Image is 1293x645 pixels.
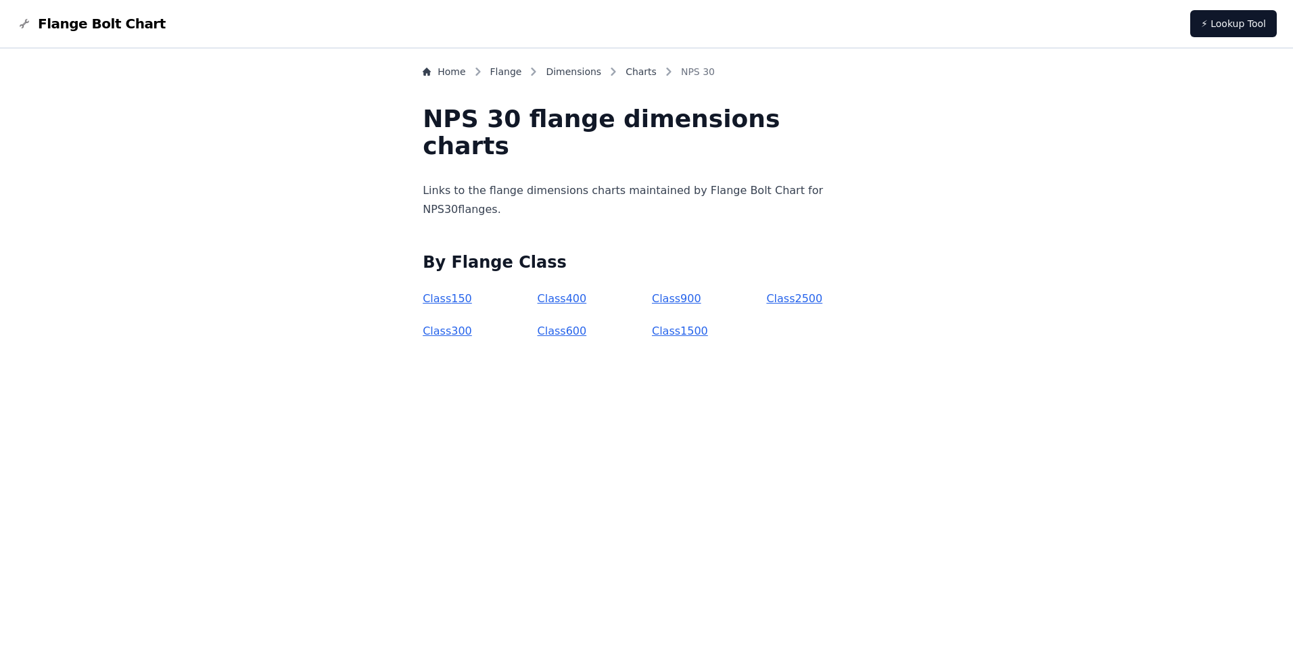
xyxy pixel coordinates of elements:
a: Class1500 [652,325,708,337]
h1: NPS 30 flange dimensions charts [423,105,870,160]
a: Class150 [423,292,472,305]
a: ⚡ Lookup Tool [1190,10,1277,37]
a: Charts [626,65,657,78]
h2: By Flange Class [423,252,870,273]
p: Links to the flange dimensions charts maintained by Flange Bolt Chart for NPS 30 flanges. [423,181,870,219]
a: Class900 [652,292,701,305]
a: Flange Bolt Chart LogoFlange Bolt Chart [16,14,166,33]
a: Class2500 [766,292,822,305]
img: Flange Bolt Chart Logo [16,16,32,32]
a: Home [423,65,465,78]
a: Flange [490,65,522,78]
a: Dimensions [546,65,601,78]
nav: Breadcrumb [423,65,870,84]
span: Flange Bolt Chart [38,14,166,33]
a: Class400 [538,292,587,305]
span: NPS 30 [681,65,715,78]
a: Class300 [423,325,472,337]
a: Class600 [538,325,587,337]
